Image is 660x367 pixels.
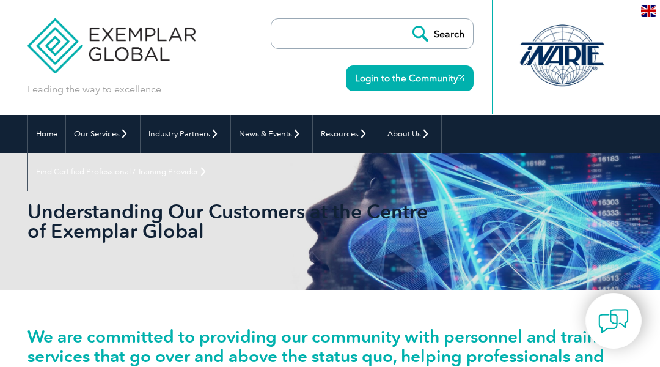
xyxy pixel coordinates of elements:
[313,115,379,153] a: Resources
[28,83,161,96] p: Leading the way to excellence
[66,115,140,153] a: Our Services
[380,115,441,153] a: About Us
[406,19,473,48] input: Search
[28,153,219,191] a: Find Certified Professional / Training Provider
[641,5,656,17] img: en
[231,115,312,153] a: News & Events
[598,306,629,336] img: contact-chat.png
[28,202,451,241] h2: Understanding Our Customers at the Centre of Exemplar Global
[141,115,230,153] a: Industry Partners
[28,115,65,153] a: Home
[346,65,474,91] a: Login to the Community
[458,75,464,81] img: open_square.png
